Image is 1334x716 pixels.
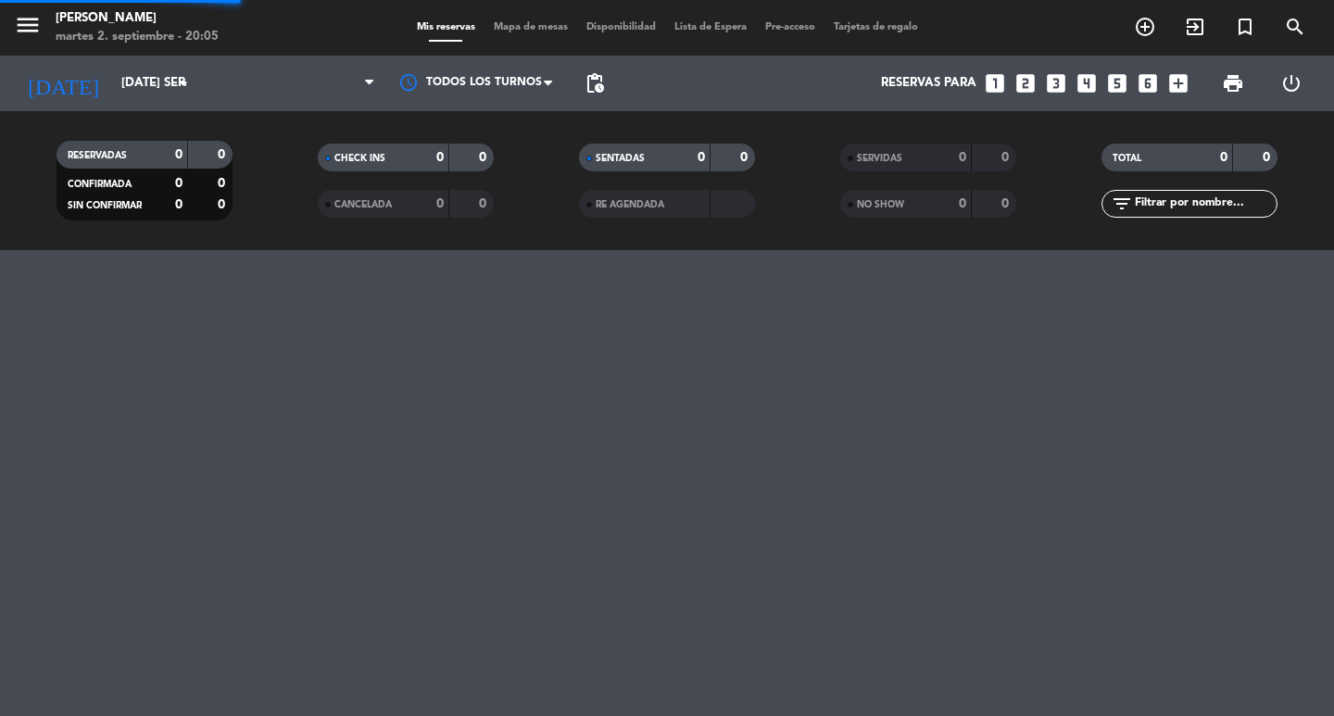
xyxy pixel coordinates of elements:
[1166,71,1190,95] i: add_box
[1013,71,1038,95] i: looks_two
[1136,71,1160,95] i: looks_6
[1133,194,1277,214] input: Filtrar por nombre...
[334,154,385,163] span: CHECK INS
[577,22,665,32] span: Disponibilidad
[175,177,182,190] strong: 0
[218,177,229,190] strong: 0
[881,76,976,91] span: Reservas para
[1234,16,1256,38] i: turned_in_not
[584,72,606,94] span: pending_actions
[1220,151,1227,164] strong: 0
[218,198,229,211] strong: 0
[1222,72,1244,94] span: print
[334,200,392,209] span: CANCELADA
[56,28,219,46] div: martes 2. septiembre - 20:05
[1001,151,1013,164] strong: 0
[1113,154,1141,163] span: TOTAL
[1001,197,1013,210] strong: 0
[68,201,142,210] span: SIN CONFIRMAR
[756,22,824,32] span: Pre-acceso
[959,151,966,164] strong: 0
[14,63,112,104] i: [DATE]
[1184,16,1206,38] i: exit_to_app
[1284,16,1306,38] i: search
[1105,71,1129,95] i: looks_5
[596,154,645,163] span: SENTADAS
[1111,193,1133,215] i: filter_list
[665,22,756,32] span: Lista de Espera
[175,148,182,161] strong: 0
[14,11,42,45] button: menu
[14,11,42,39] i: menu
[68,151,127,160] span: RESERVADAS
[408,22,485,32] span: Mis reservas
[436,197,444,210] strong: 0
[218,148,229,161] strong: 0
[1262,56,1320,111] div: LOG OUT
[857,200,904,209] span: NO SHOW
[596,200,664,209] span: RE AGENDADA
[1134,16,1156,38] i: add_circle_outline
[1075,71,1099,95] i: looks_4
[172,72,195,94] i: arrow_drop_down
[983,71,1007,95] i: looks_one
[436,151,444,164] strong: 0
[824,22,927,32] span: Tarjetas de regalo
[1280,72,1303,94] i: power_settings_new
[740,151,751,164] strong: 0
[68,180,132,189] span: CONFIRMADA
[56,9,219,28] div: [PERSON_NAME]
[959,197,966,210] strong: 0
[479,197,490,210] strong: 0
[698,151,705,164] strong: 0
[857,154,902,163] span: SERVIDAS
[1044,71,1068,95] i: looks_3
[485,22,577,32] span: Mapa de mesas
[1263,151,1274,164] strong: 0
[479,151,490,164] strong: 0
[175,198,182,211] strong: 0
